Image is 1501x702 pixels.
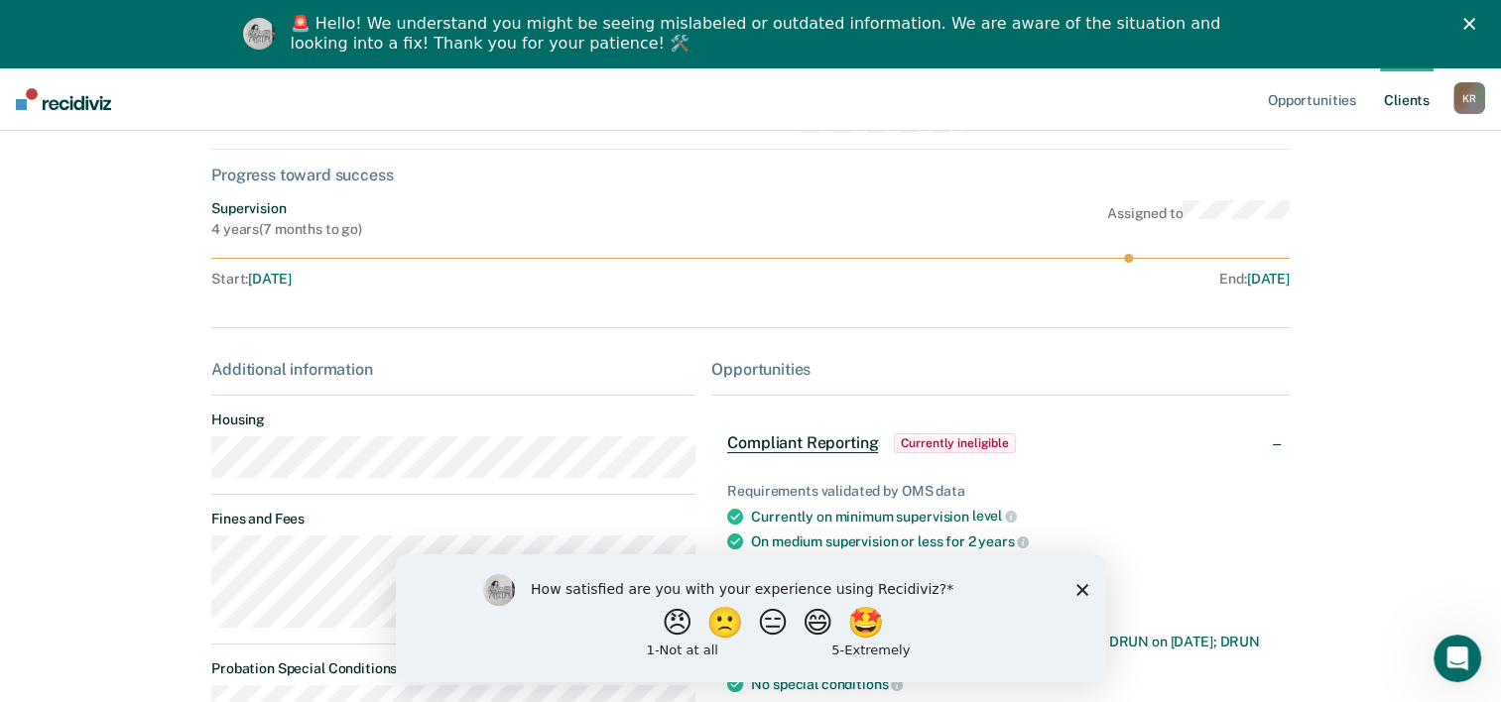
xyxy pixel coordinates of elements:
[751,532,1274,550] div: On medium supervision or less for 2
[1453,82,1485,114] div: K R
[211,221,362,238] div: 4 years ( 7 months to go )
[894,433,1016,453] span: Currently ineligible
[727,433,878,453] span: Compliant Reporting
[751,675,1274,693] div: No special
[1463,18,1483,30] div: Close
[248,271,291,287] span: [DATE]
[211,411,695,428] dt: Housing
[1434,635,1481,682] iframe: Intercom live chat
[727,483,1274,500] div: Requirements validated by OMS data
[821,676,903,692] span: conditions
[1107,200,1290,238] div: Assigned to
[396,554,1106,682] iframe: Survey by Kim from Recidiviz
[211,360,695,379] div: Additional information
[243,18,275,50] img: Profile image for Kim
[1453,82,1485,114] button: KR
[211,660,695,677] dt: Probation Special Conditions
[1380,67,1434,131] a: Clients
[211,200,362,217] div: Supervision
[972,508,1017,524] span: level
[751,508,1274,526] div: Currently on minimum supervision
[711,411,1290,475] div: Compliant ReportingCurrently ineligible
[291,14,1227,54] div: 🚨 Hello! We understand you might be seeing mislabeled or outdated information. We are aware of th...
[1264,67,1360,131] a: Opportunities
[16,88,111,110] img: Recidiviz
[211,511,695,527] dt: Fines and Fees
[978,533,1029,549] span: years
[1247,271,1290,287] span: [DATE]
[759,271,1290,288] div: End :
[711,360,1290,379] div: Opportunities
[211,271,751,288] div: Start :
[211,166,1290,184] div: Progress toward success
